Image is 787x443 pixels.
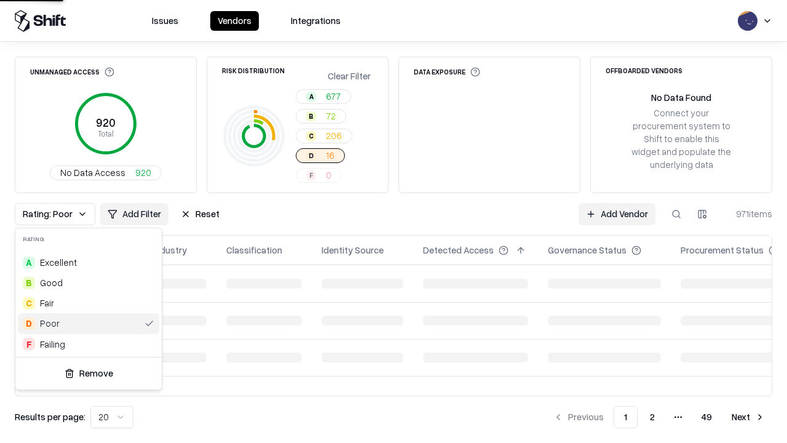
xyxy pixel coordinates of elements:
[15,250,162,357] div: Suggestions
[40,317,60,330] div: Poor
[15,228,162,250] div: Rating
[40,256,77,269] span: Excellent
[40,297,54,309] span: Fair
[23,317,35,330] div: D
[20,362,157,385] button: Remove
[23,338,35,350] div: F
[23,277,35,289] div: B
[40,276,63,289] span: Good
[40,338,65,351] div: Failing
[23,257,35,269] div: A
[23,297,35,309] div: C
